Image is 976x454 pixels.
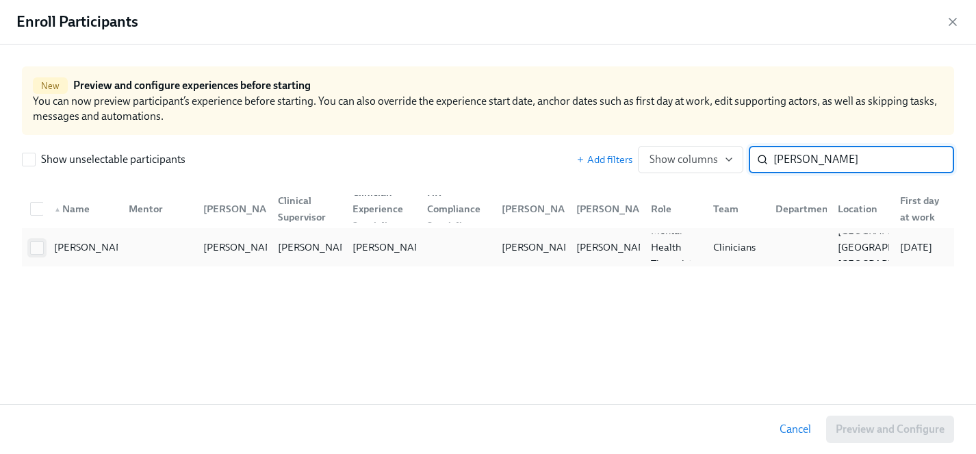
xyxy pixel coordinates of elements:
[770,416,821,443] button: Cancel
[645,201,702,217] div: Role
[571,201,663,217] div: [PERSON_NAME]
[496,239,587,255] div: [PERSON_NAME]
[272,239,363,255] div: [PERSON_NAME]
[895,192,951,225] div: First day at work
[43,195,118,223] div: ▲Name
[496,201,589,217] div: [PERSON_NAME]
[123,201,192,217] div: Mentor
[347,184,416,234] div: Clinician Experience Specialist
[347,239,438,255] div: [PERSON_NAME]
[827,195,889,223] div: Location
[889,195,951,223] div: First day at work
[832,201,889,217] div: Location
[765,195,827,223] div: Department
[422,184,491,234] div: HR Compliance Specialist
[73,78,311,93] h6: Preview and configure experiences before starting
[491,195,565,223] div: [PERSON_NAME]
[49,239,140,255] div: [PERSON_NAME]
[650,153,732,166] span: Show columns
[770,201,838,217] div: Department
[198,239,289,255] div: [PERSON_NAME]
[832,223,944,272] div: [GEOGRAPHIC_DATA] [GEOGRAPHIC_DATA] [GEOGRAPHIC_DATA]
[571,239,662,255] div: [PERSON_NAME]
[192,195,267,223] div: [PERSON_NAME]
[198,201,290,217] div: [PERSON_NAME]
[708,201,765,217] div: Team
[576,153,632,166] button: Add filters
[708,239,765,255] div: Clinicians
[565,195,640,223] div: [PERSON_NAME]
[640,195,702,223] div: Role
[267,195,342,223] div: Clinical Supervisor
[780,423,811,436] span: Cancel
[22,228,954,266] div: [PERSON_NAME][PERSON_NAME][PERSON_NAME][PERSON_NAME][PERSON_NAME][PERSON_NAME]Licensed Mental Hea...
[16,12,138,32] h4: Enroll Participants
[638,146,743,173] button: Show columns
[49,201,118,217] div: Name
[895,239,951,255] div: [DATE]
[54,206,61,213] span: ▲
[342,195,416,223] div: Clinician Experience Specialist
[416,195,491,223] div: HR Compliance Specialist
[33,81,68,91] span: New
[272,192,342,225] div: Clinical Supervisor
[41,152,185,167] span: Show unselectable participants
[702,195,765,223] div: Team
[22,66,954,135] div: You can now preview participant’s experience before starting. You can also override the experienc...
[773,146,954,173] input: Search by name
[645,206,715,288] div: Licensed Mental Health Therapist ([US_STATE])
[118,195,192,223] div: Mentor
